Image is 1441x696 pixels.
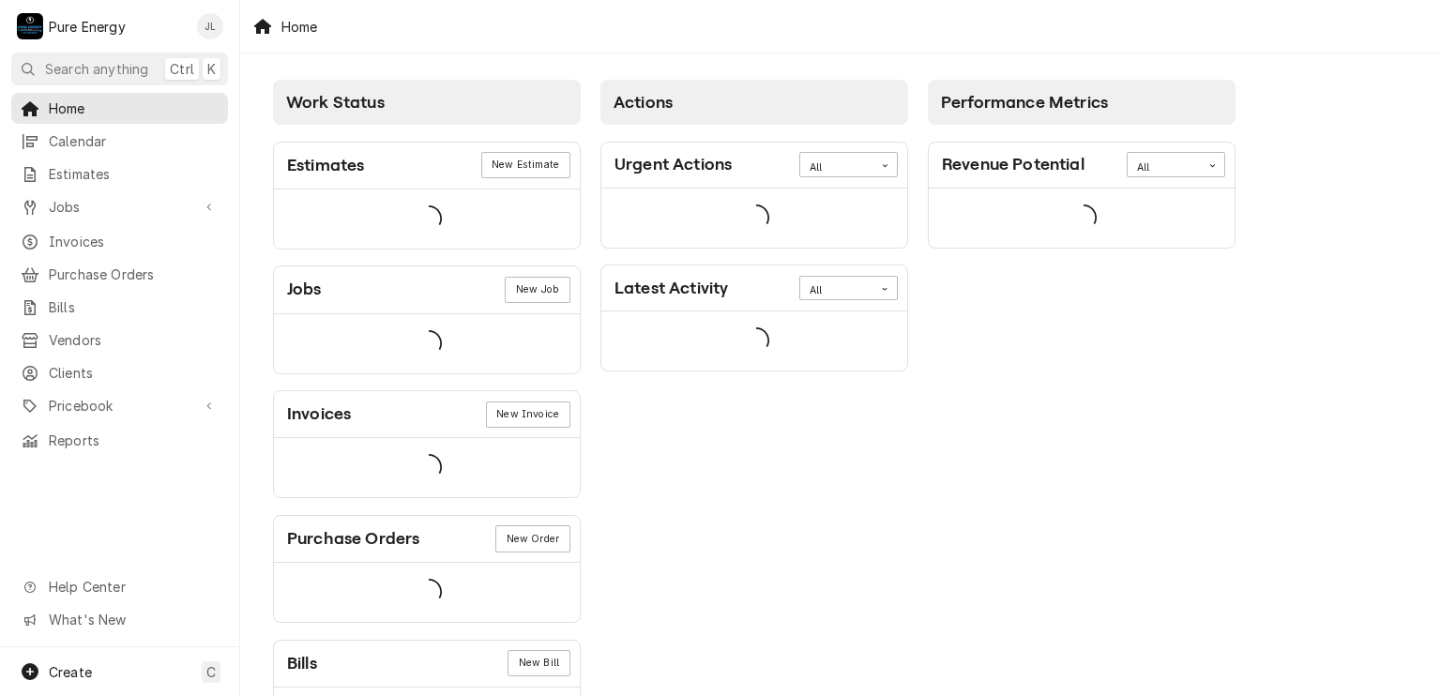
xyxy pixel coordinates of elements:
[287,651,317,676] div: Card Title
[273,515,581,623] div: Card: Purchase Orders
[287,277,322,302] div: Card Title
[287,153,364,178] div: Card Title
[45,59,148,79] span: Search anything
[508,650,569,676] div: Card Link Button
[49,131,219,151] span: Calendar
[11,53,228,85] button: Search anythingCtrlK
[11,126,228,157] a: Calendar
[17,13,43,39] div: Pure Energy's Avatar
[49,431,219,450] span: Reports
[416,573,442,613] span: Loading...
[11,571,228,602] a: Go to Help Center
[197,13,223,39] div: James Linnenkamp's Avatar
[170,59,194,79] span: Ctrl
[743,322,769,361] span: Loading...
[601,265,907,311] div: Card Header
[416,324,442,363] span: Loading...
[1137,160,1191,175] div: All
[11,159,228,189] a: Estimates
[928,142,1236,249] div: Card: Revenue Potential
[273,265,581,373] div: Card: Jobs
[11,325,228,356] a: Vendors
[614,276,728,301] div: Card Title
[49,664,92,680] span: Create
[49,197,190,217] span: Jobs
[508,650,569,676] a: New Bill
[49,17,126,37] div: Pure Energy
[17,13,43,39] div: P
[799,276,898,300] div: Card Data Filter Control
[1070,198,1097,237] span: Loading...
[600,265,908,371] div: Card: Latest Activity
[416,199,442,238] span: Loading...
[416,448,442,488] span: Loading...
[11,259,228,290] a: Purchase Orders
[273,390,581,498] div: Card: Invoices
[743,198,769,237] span: Loading...
[11,93,228,124] a: Home
[505,277,569,303] div: Card Link Button
[600,125,908,371] div: Card Column Content
[274,189,580,249] div: Card Data
[614,152,732,177] div: Card Title
[601,189,907,248] div: Card Data
[287,526,419,552] div: Card Title
[11,191,228,222] a: Go to Jobs
[810,160,864,175] div: All
[11,390,228,421] a: Go to Pricebook
[601,143,907,189] div: Card Header
[49,164,219,184] span: Estimates
[486,401,570,428] div: Card Link Button
[49,297,219,317] span: Bills
[274,516,580,563] div: Card Header
[481,152,570,178] a: New Estimate
[486,401,570,428] a: New Invoice
[1127,152,1225,176] div: Card Data Filter Control
[287,401,351,427] div: Card Title
[207,59,216,79] span: K
[941,93,1108,112] span: Performance Metrics
[49,265,219,284] span: Purchase Orders
[495,525,569,552] div: Card Link Button
[929,143,1235,189] div: Card Header
[600,80,908,125] div: Card Column Header
[810,283,864,298] div: All
[614,93,673,112] span: Actions
[49,98,219,118] span: Home
[49,232,219,251] span: Invoices
[600,142,908,249] div: Card: Urgent Actions
[601,311,907,371] div: Card Data
[273,142,581,250] div: Card: Estimates
[11,226,228,257] a: Invoices
[929,189,1235,248] div: Card Data
[273,80,581,125] div: Card Column Header
[206,662,216,682] span: C
[11,604,228,635] a: Go to What's New
[928,80,1236,125] div: Card Column Header
[928,125,1236,322] div: Card Column Content
[197,13,223,39] div: JL
[274,266,580,313] div: Card Header
[274,641,580,688] div: Card Header
[942,152,1085,177] div: Card Title
[49,577,217,597] span: Help Center
[799,152,898,176] div: Card Data Filter Control
[49,330,219,350] span: Vendors
[505,277,569,303] a: New Job
[11,425,228,456] a: Reports
[481,152,570,178] div: Card Link Button
[11,357,228,388] a: Clients
[274,391,580,438] div: Card Header
[286,93,385,112] span: Work Status
[274,314,580,373] div: Card Data
[11,292,228,323] a: Bills
[49,396,190,416] span: Pricebook
[274,563,580,622] div: Card Data
[49,363,219,383] span: Clients
[49,610,217,629] span: What's New
[495,525,569,552] a: New Order
[274,438,580,497] div: Card Data
[274,143,580,189] div: Card Header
